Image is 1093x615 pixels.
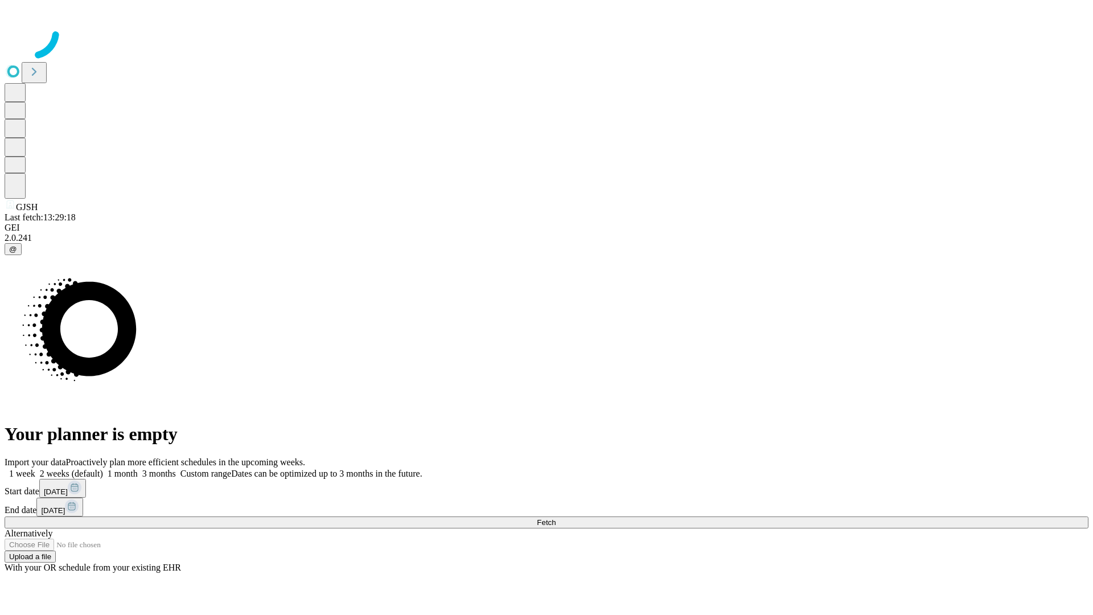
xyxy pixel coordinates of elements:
[66,457,305,467] span: Proactively plan more efficient schedules in the upcoming weeks.
[40,469,103,478] span: 2 weeks (default)
[5,563,181,572] span: With your OR schedule from your existing EHR
[5,233,1088,243] div: 2.0.241
[5,223,1088,233] div: GEI
[5,498,1088,516] div: End date
[41,506,65,515] span: [DATE]
[180,469,231,478] span: Custom range
[36,498,83,516] button: [DATE]
[231,469,422,478] span: Dates can be optimized up to 3 months in the future.
[5,516,1088,528] button: Fetch
[5,528,52,538] span: Alternatively
[537,518,556,527] span: Fetch
[44,487,68,496] span: [DATE]
[5,212,76,222] span: Last fetch: 13:29:18
[9,469,35,478] span: 1 week
[142,469,176,478] span: 3 months
[5,457,66,467] span: Import your data
[5,424,1088,445] h1: Your planner is empty
[5,479,1088,498] div: Start date
[16,202,38,212] span: GJSH
[39,479,86,498] button: [DATE]
[5,551,56,563] button: Upload a file
[9,245,17,253] span: @
[108,469,138,478] span: 1 month
[5,243,22,255] button: @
